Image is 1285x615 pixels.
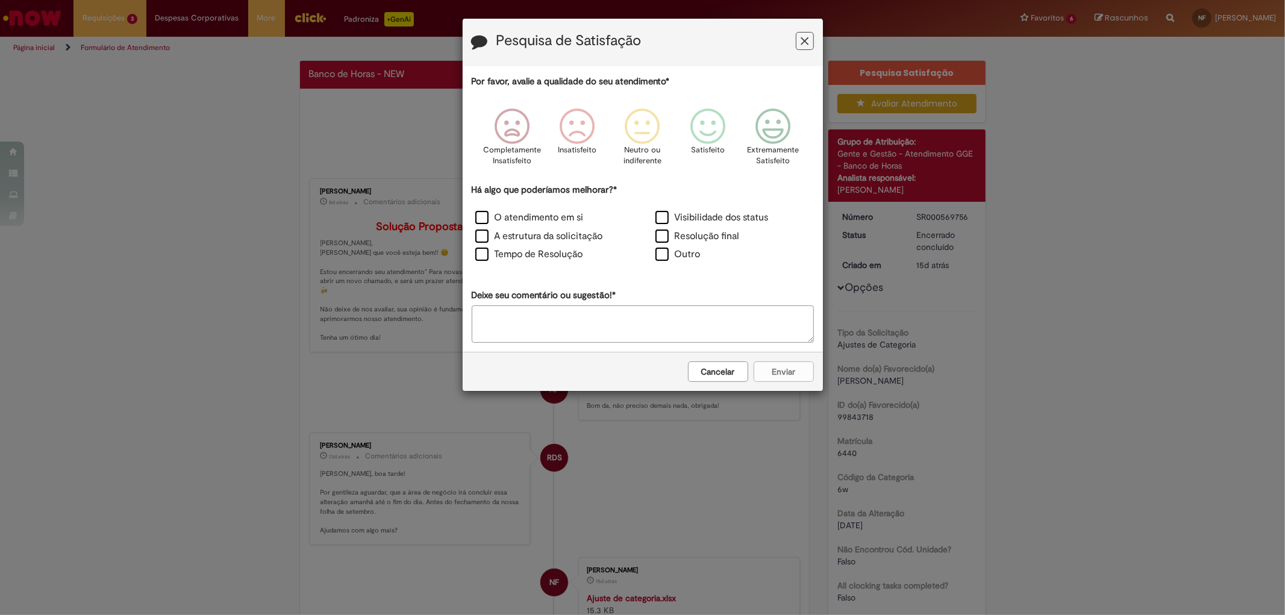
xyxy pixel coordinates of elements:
[655,248,701,261] label: Outro
[688,361,748,382] button: Cancelar
[475,211,584,225] label: O atendimento em si
[558,145,596,156] p: Insatisfeito
[475,248,583,261] label: Tempo de Resolução
[546,99,608,182] div: Insatisfeito
[496,33,642,49] label: Pesquisa de Satisfação
[655,229,740,243] label: Resolução final
[677,99,739,182] div: Satisfeito
[472,75,670,88] label: Por favor, avalie a qualidade do seu atendimento*
[481,99,543,182] div: Completamente Insatisfeito
[655,211,769,225] label: Visibilidade dos status
[621,145,664,167] p: Neutro ou indiferente
[483,145,541,167] p: Completamente Insatisfeito
[691,145,725,156] p: Satisfeito
[611,99,673,182] div: Neutro ou indiferente
[472,184,814,265] div: Há algo que poderíamos melhorar?*
[475,229,603,243] label: A estrutura da solicitação
[742,99,804,182] div: Extremamente Satisfeito
[472,289,616,302] label: Deixe seu comentário ou sugestão!*
[747,145,799,167] p: Extremamente Satisfeito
